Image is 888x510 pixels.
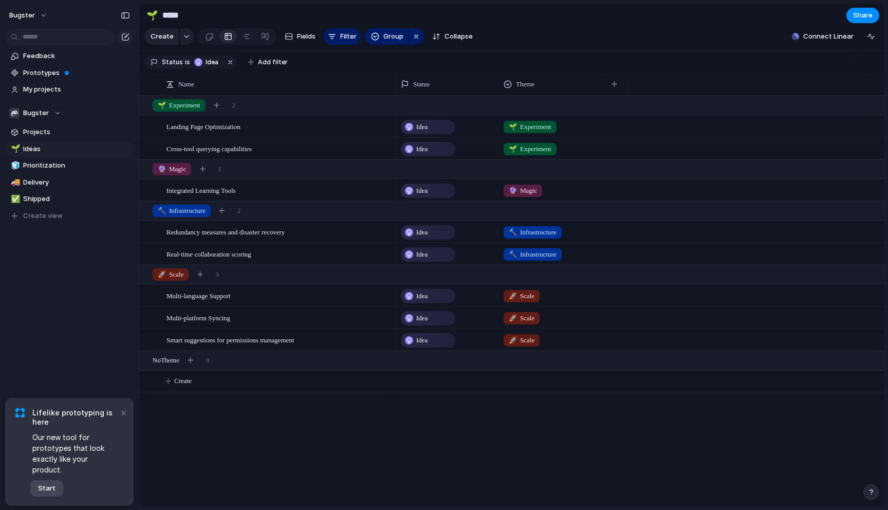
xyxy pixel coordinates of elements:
[166,248,251,260] span: Real-time collaboration scoring
[185,58,190,67] span: is
[23,84,130,95] span: My projects
[191,57,224,68] button: Idea
[9,177,20,188] button: 🚚
[416,291,428,301] span: Idea
[509,144,551,154] span: Experiment
[509,292,517,300] span: 🚀
[383,31,403,42] span: Group
[237,206,241,216] span: 2
[509,186,537,196] span: Magic
[5,158,134,173] a: 🧊Prioritization
[297,31,316,42] span: Fields
[5,175,134,190] a: 🚚Delivery
[5,65,134,81] a: Prototypes
[174,376,192,386] span: Create
[162,58,183,67] span: Status
[23,68,130,78] span: Prototypes
[445,31,473,42] span: Collapse
[788,29,858,44] button: Connect Linear
[9,144,20,154] button: 🌱
[416,186,428,196] span: Idea
[509,250,517,258] span: 🔨
[258,58,288,67] span: Add filter
[23,144,130,154] span: Ideas
[509,313,534,323] span: Scale
[183,57,192,68] button: is
[853,10,873,21] span: Share
[509,314,517,322] span: 🚀
[428,28,477,45] button: Collapse
[5,82,134,97] a: My projects
[153,355,179,366] span: No Theme
[166,289,231,301] span: Multi-language Support
[206,58,220,67] span: Idea
[151,31,174,42] span: Create
[509,336,517,344] span: 🚀
[11,193,18,205] div: ✅
[416,335,428,345] span: Idea
[281,28,320,45] button: Fields
[158,100,200,111] span: Experiment
[215,269,219,280] span: 3
[38,483,55,494] span: Start
[166,334,294,345] span: Smart suggestions for permissions management
[416,249,428,260] span: Idea
[416,144,428,154] span: Idea
[11,176,18,188] div: 🚚
[509,122,551,132] span: Experiment
[365,28,409,45] button: Group
[5,191,134,207] a: ✅Shipped
[416,313,428,323] span: Idea
[5,208,134,224] button: Create view
[178,79,194,89] span: Name
[23,177,130,188] span: Delivery
[9,194,20,204] button: ✅
[11,160,18,172] div: 🧊
[23,108,49,118] span: Bugster
[158,165,166,173] span: 🔮
[509,145,517,153] span: 🌱
[166,312,230,323] span: Multi-platform Syncing
[32,408,118,427] span: Lifelike prototyping is here
[23,160,130,171] span: Prioritization
[232,100,236,111] span: 2
[144,28,179,45] button: Create
[9,10,35,21] span: Bugster
[23,127,130,137] span: Projects
[30,480,63,497] button: Start
[117,406,129,418] button: Dismiss
[5,105,134,121] button: Bugster
[413,79,430,89] span: Status
[416,122,428,132] span: Idea
[23,211,63,221] span: Create view
[23,51,130,61] span: Feedback
[509,227,557,238] span: Infrastructure
[166,142,252,154] span: Cross-tool querying capabilities
[206,355,210,366] span: 0
[509,249,557,260] span: Infrastructure
[5,7,53,24] button: Bugster
[158,206,206,216] span: Infrastructure
[146,8,158,22] div: 🌱
[5,48,134,64] a: Feedback
[803,31,854,42] span: Connect Linear
[158,164,186,174] span: Magic
[166,226,285,238] span: Redundancy measures and disaster recovery
[9,160,20,171] button: 🧊
[509,228,517,236] span: 🔨
[144,7,160,24] button: 🌱
[11,143,18,155] div: 🌱
[509,123,517,131] span: 🌱
[242,55,294,69] button: Add filter
[166,120,240,132] span: Landing Page Optimization
[5,141,134,157] a: 🌱Ideas
[416,227,428,238] span: Idea
[158,269,183,280] span: Scale
[509,187,517,194] span: 🔮
[158,207,166,214] span: 🔨
[158,101,166,109] span: 🌱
